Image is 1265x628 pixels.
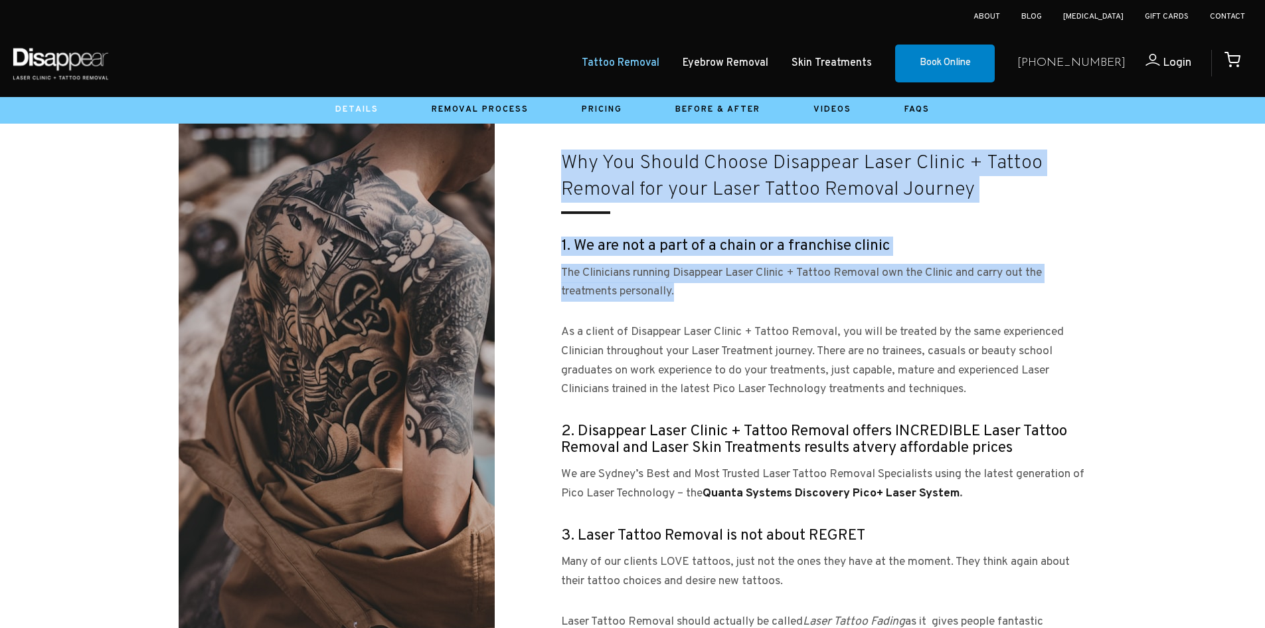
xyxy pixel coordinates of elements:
img: Disappear - Laser Clinic and Tattoo Removal Services in Sydney, Australia [10,40,111,87]
span: 3. Laser Tattoo Removal is not about REGRET [561,526,865,546]
a: Gift Cards [1145,11,1189,22]
a: Removal Process [432,104,529,115]
p: As a client of Disappear Laser Clinic + Tattoo Removal, you will be treated by the same experienc... [561,323,1086,399]
span: very affordable prices [867,439,1013,458]
p: The Clinicians running Disappear Laser Clinic + Tattoo Removal own the Clinic and carry out the t... [561,264,1086,302]
a: Book Online [895,45,995,83]
strong: . [703,486,963,501]
a: Tattoo Removal [582,54,659,73]
a: [MEDICAL_DATA] [1063,11,1124,22]
a: Quanta Systems Discovery Pico+ Laser System [703,486,960,501]
p: Many of our clients LOVE tattoos, just not the ones they have at the moment. They think again abo... [561,553,1086,591]
a: Eyebrow Removal [683,54,768,73]
a: Contact [1210,11,1245,22]
a: Pricing [582,104,622,115]
p: We are Sydney’s Best and Most Trusted Laser Tattoo Removal Specialists using the latest generatio... [561,465,1086,504]
a: Blog [1021,11,1042,22]
span: Login [1163,55,1191,70]
big: 1. We are not a part of a chain or a franchise clinic [561,237,890,256]
a: very affordable prices [867,441,1013,457]
a: Videos [813,104,851,115]
a: Details [335,104,379,115]
a: About [973,11,1000,22]
a: Skin Treatments [792,54,872,73]
span: 2. Disappear Laser Clinic + Tattoo Removal offers INCREDIBLE Laser Tattoo Removal and Laser Skin ... [561,422,1067,458]
a: Login [1126,54,1191,73]
a: Before & After [675,104,760,115]
a: [PHONE_NUMBER] [1017,54,1126,73]
small: Why You Should Choose Disappear Laser Clinic + Tattoo Removal for your Laser Tattoo Removal Journey [561,151,1043,202]
a: Faqs [904,104,930,115]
